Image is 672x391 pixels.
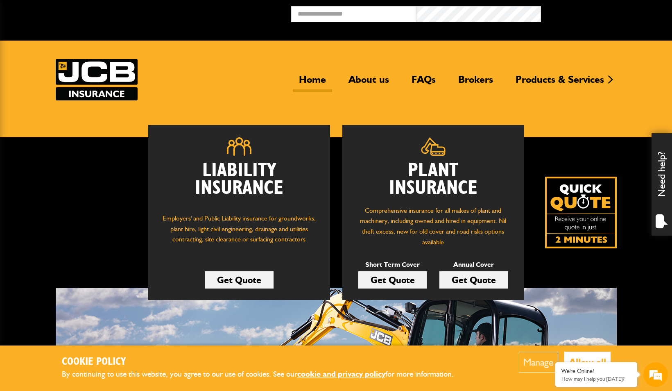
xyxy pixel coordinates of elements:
[355,162,512,197] h2: Plant Insurance
[405,73,442,92] a: FAQs
[293,73,332,92] a: Home
[439,259,508,270] p: Annual Cover
[358,259,427,270] p: Short Term Cover
[545,177,617,248] a: Get your insurance quote isn just 2-minutes
[56,59,138,100] a: JCB Insurance Services
[519,352,558,373] button: Manage
[358,271,427,289] a: Get Quote
[439,271,508,289] a: Get Quote
[509,73,610,92] a: Products & Services
[56,59,138,100] img: JCB Insurance Services logo
[62,356,467,368] h2: Cookie Policy
[161,162,318,205] h2: Liability Insurance
[161,213,318,252] p: Employers' and Public Liability insurance for groundworks, plant hire, light civil engineering, d...
[545,177,617,248] img: Quick Quote
[452,73,499,92] a: Brokers
[561,376,631,382] p: How may I help you today?
[564,352,611,373] button: Allow all
[355,205,512,247] p: Comprehensive insurance for all makes of plant and machinery, including owned and hired in equipm...
[342,73,395,92] a: About us
[541,6,666,19] button: Broker Login
[62,368,467,381] p: By continuing to use this website, you agree to our use of cookies. See our for more information.
[205,271,274,289] a: Get Quote
[561,368,631,375] div: We're Online!
[297,369,385,379] a: cookie and privacy policy
[652,133,672,236] div: Need help?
